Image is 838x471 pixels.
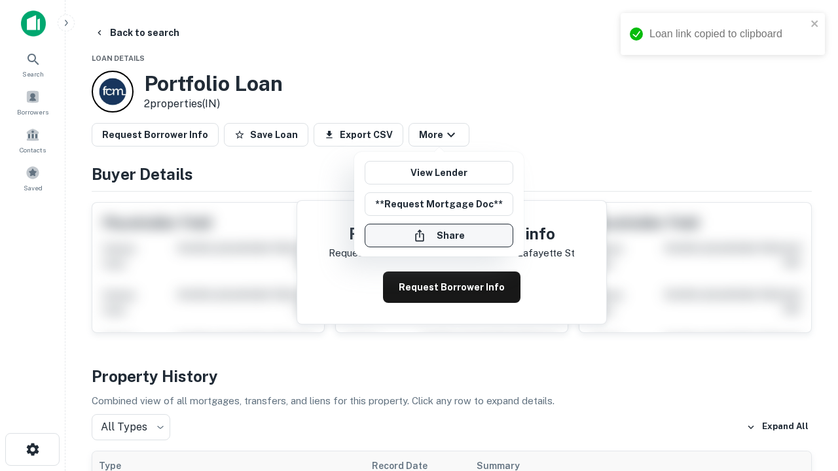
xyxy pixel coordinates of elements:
iframe: Chat Widget [773,324,838,387]
button: close [811,18,820,31]
a: View Lender [365,161,513,184]
button: **Request Mortgage Doc** [365,192,513,216]
div: Loan link copied to clipboard [649,26,807,42]
button: Share [365,224,513,247]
